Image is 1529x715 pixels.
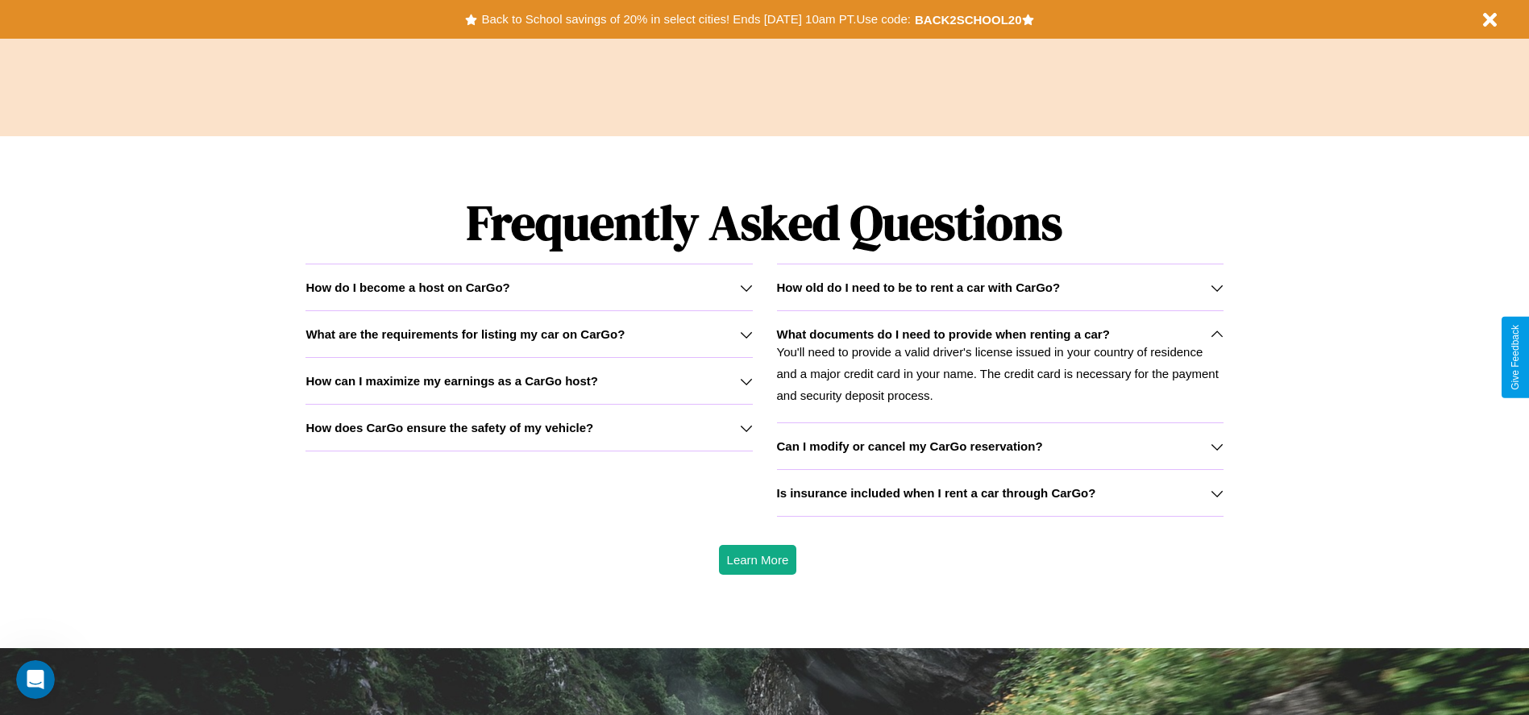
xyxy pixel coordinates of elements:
[777,439,1043,453] h3: Can I modify or cancel my CarGo reservation?
[777,281,1061,294] h3: How old do I need to be to rent a car with CarGo?
[16,660,55,699] iframe: Intercom live chat
[305,421,593,434] h3: How does CarGo ensure the safety of my vehicle?
[777,486,1096,500] h3: Is insurance included when I rent a car through CarGo?
[915,13,1022,27] b: BACK2SCHOOL20
[1510,325,1521,390] div: Give Feedback
[719,545,797,575] button: Learn More
[777,327,1110,341] h3: What documents do I need to provide when renting a car?
[477,8,914,31] button: Back to School savings of 20% in select cities! Ends [DATE] 10am PT.Use code:
[305,281,509,294] h3: How do I become a host on CarGo?
[305,327,625,341] h3: What are the requirements for listing my car on CarGo?
[305,374,598,388] h3: How can I maximize my earnings as a CarGo host?
[305,181,1223,264] h1: Frequently Asked Questions
[777,341,1224,406] p: You'll need to provide a valid driver's license issued in your country of residence and a major c...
